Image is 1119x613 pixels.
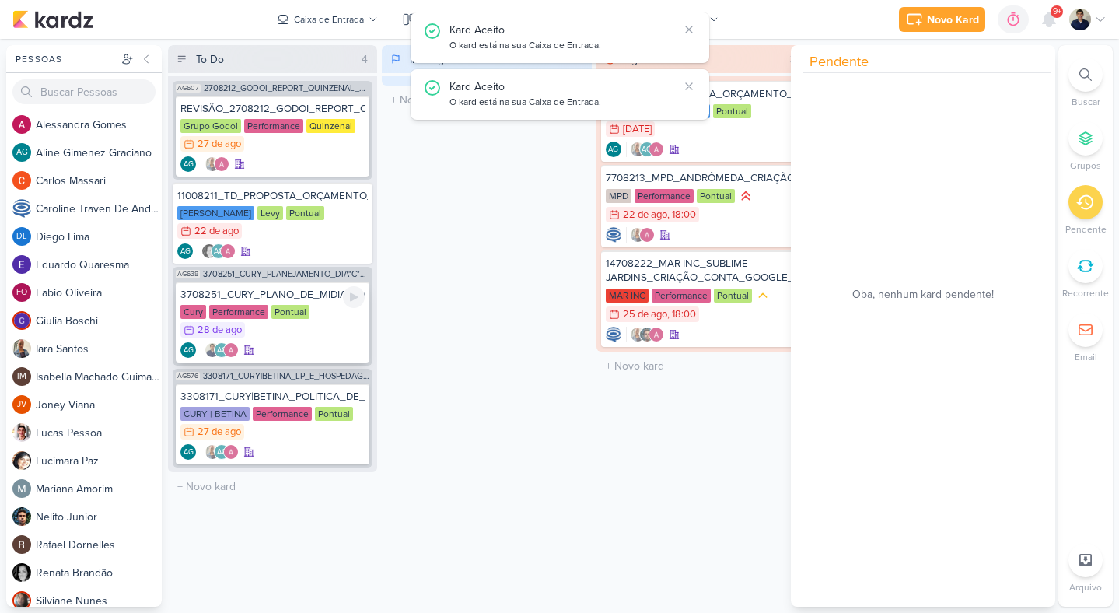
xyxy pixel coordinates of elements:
div: Criador(a): Aline Gimenez Graciano [177,243,193,259]
p: Email [1075,350,1097,364]
span: 2708212_GODOI_REPORT_QUINZENAL_28.08 [204,84,369,93]
div: CURY | BETINA [180,407,250,421]
input: Buscar Pessoas [12,79,156,104]
div: 27 de ago [198,427,241,437]
div: , 18:00 [667,210,696,220]
div: Novo Kard [927,12,979,28]
div: Aline Gimenez Graciano [606,142,621,157]
div: 3708251_CURY_PLANO_DE_MIDIA_DIA"C"_SP [180,288,365,302]
div: Pontual [315,407,353,421]
span: Oba, nenhum kard pendente! [852,286,994,303]
div: E d u a r d o Q u a r e s m a [36,257,162,273]
p: Grupos [1070,159,1101,173]
div: Aline Gimenez Graciano [214,444,229,460]
img: Iara Santos [630,327,645,342]
div: Colaboradores: Iara Santos, Aline Gimenez Graciano, Alessandra Gomes [201,444,239,460]
div: O kard está na sua Caixa de Entrada. [449,38,678,54]
div: 4 [355,51,374,68]
div: Aline Gimenez Graciano [639,142,655,157]
div: Pontual [713,104,751,118]
div: G i u l i a B o s c h i [36,313,162,329]
div: Aline Gimenez Graciano [211,243,226,259]
div: S i l v i a n e N u n e s [36,593,162,609]
p: Pendente [1065,222,1107,236]
img: Alessandra Gomes [649,142,664,157]
div: R a f a e l D o r n e l l e s [36,537,162,553]
div: Kard Aceito [449,22,678,38]
div: D i e g o L i m a [36,229,162,245]
div: Performance [209,305,268,319]
img: Alessandra Gomes [12,115,31,134]
div: Fabio Oliveira [12,283,31,302]
img: Iara Santos [205,156,220,172]
div: O kard está na sua Caixa de Entrada. [449,95,678,110]
div: 25 de ago [623,310,667,320]
img: Alessandra Gomes [649,327,664,342]
p: AG [217,347,227,355]
div: Aline Gimenez Graciano [180,156,196,172]
div: Prioridade Média [755,288,771,303]
img: Carlos Massari [12,171,31,190]
div: Kard Aceito [449,79,678,95]
span: 3308171_CURY|BETINA_LP_E_HOSPEDAGEM [203,372,369,380]
div: Criador(a): Caroline Traven De Andrade [606,227,621,243]
div: Joney Viana [12,395,31,414]
div: L u c i m a r a P a z [36,453,162,469]
div: Diego Lima [12,227,31,246]
p: AG [184,161,194,169]
img: Nelito Junior [639,327,655,342]
span: AG576 [176,372,200,380]
span: AG638 [176,270,200,278]
div: J o n e y V i a n a [36,397,162,413]
div: Criador(a): Aline Gimenez Graciano [180,342,196,358]
div: Criador(a): Aline Gimenez Graciano [180,156,196,172]
img: Alessandra Gomes [639,227,655,243]
p: AG [180,248,191,256]
div: Performance [652,289,711,303]
p: DL [16,233,27,241]
div: I s a b e l l a M a c h a d o G u i m a r ã e s [36,369,162,385]
div: Ligar relógio [343,286,365,308]
div: Criador(a): Caroline Traven De Andrade [606,327,621,342]
div: A l e s s a n d r a G o m e s [36,117,162,133]
div: Aline Gimenez Graciano [12,143,31,162]
img: Renata Brandão [12,563,31,582]
div: Levy [257,206,283,220]
img: Mariana Amorim [12,479,31,498]
p: Buscar [1072,95,1100,109]
img: Caroline Traven De Andrade [606,227,621,243]
p: Arquivo [1069,580,1102,594]
img: Levy Pessoa [205,342,220,358]
img: Alessandra Gomes [214,156,229,172]
p: Recorrente [1062,286,1109,300]
div: 22 de ago [623,210,667,220]
div: R e n a t a B r a n d ã o [36,565,162,581]
li: Ctrl + F [1058,58,1113,109]
img: Iara Santos [12,339,31,358]
div: 3308171_CURY|BETINA_POLITICA_DE_PRIVACIDADE_LP [180,390,365,404]
p: FO [16,289,27,297]
div: MPD [606,189,631,203]
div: Criador(a): Aline Gimenez Graciano [606,142,621,157]
img: Silviane Nunes [12,591,31,610]
div: MAR INC [606,289,649,303]
input: + Novo kard [171,475,374,498]
div: Colaboradores: Renata Brandão, Aline Gimenez Graciano, Alessandra Gomes [198,243,236,259]
div: Pessoas [12,52,118,66]
div: [PERSON_NAME] [177,206,254,220]
div: 28 de ago [198,325,242,335]
div: Criador(a): Aline Gimenez Graciano [180,444,196,460]
p: AG [608,146,618,154]
img: Alessandra Gomes [223,342,239,358]
div: 11008211_TD_PROPOSTA_ORÇAMENTO_AMPLIAÇÃO_DAS_PLANTAS [177,189,368,203]
div: Pontual [286,206,324,220]
div: Pontual [271,305,309,319]
p: AG [184,347,194,355]
div: Aline Gimenez Graciano [214,342,229,358]
input: + Novo kard [600,355,803,377]
input: + Novo kard [385,89,588,111]
div: A l i n e G i m e n e z G r a c i a n o [36,145,162,161]
img: Caroline Traven De Andrade [12,199,31,218]
div: Colaboradores: Iara Santos, Alessandra Gomes [201,156,229,172]
img: Alessandra Gomes [223,444,239,460]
